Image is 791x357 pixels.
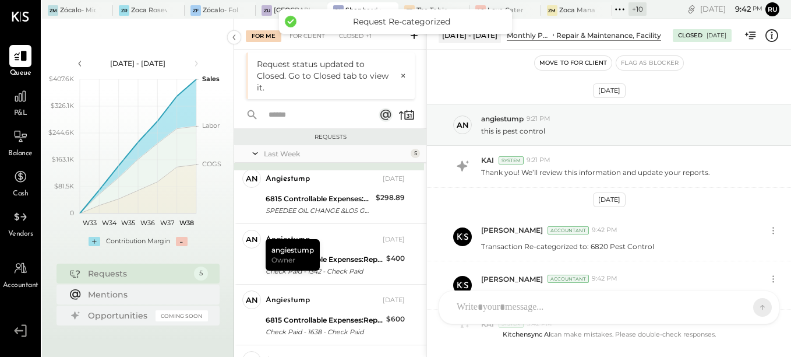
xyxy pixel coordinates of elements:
span: 9:42 PM [592,274,617,283]
p: Transaction Re-categorized to: 6820 Pest Control [481,242,654,251]
div: angiestump [266,295,310,306]
div: Requests [240,133,421,141]
div: an [246,234,258,245]
div: an [457,120,469,131]
div: Coming Soon [156,310,208,321]
span: P&L [14,108,27,119]
a: P&L [1,85,40,119]
span: [PERSON_NAME] [481,274,543,284]
span: Queue [10,68,31,79]
button: Move to for client [535,56,612,70]
span: +1 [366,32,372,40]
text: 0 [70,209,74,217]
span: Vendors [8,229,33,240]
div: For Client [284,30,331,42]
div: Monthly P&L Comparison [507,30,550,40]
div: Requests [88,268,188,279]
span: Accountant [3,281,38,291]
div: Contribution Margin [106,237,170,246]
div: [DATE] [593,192,626,207]
div: Closed [678,32,702,40]
text: COGS [202,160,221,168]
div: 6815 Controllable Expenses:Repairs & Maintenance:Repair & Maintenance, Facility [266,254,383,265]
button: × [394,71,406,81]
div: Zócalo- Midtown (Zoca Inc.) [60,6,96,15]
a: Vendors [1,206,40,240]
div: ZM [48,5,58,16]
text: W33 [82,219,96,227]
div: Request Re-categorized [302,16,500,27]
span: angiestump [481,114,524,124]
p: Thank you! We’ll review this information and update your reports. [481,167,710,177]
div: ZR [119,5,129,16]
div: $298.89 [376,192,405,204]
div: Check Paid - 1638 - Check Paid [266,326,383,338]
div: $600 [386,313,405,325]
span: [PERSON_NAME] [481,225,543,235]
a: Balance [1,125,40,159]
button: Flag as Blocker [616,56,683,70]
text: W37 [160,219,174,227]
div: Last Week [264,149,408,159]
text: $163.1K [52,155,74,163]
div: 5 [411,149,420,158]
div: TT [404,5,415,16]
text: $326.1K [51,101,74,110]
div: SPEEDEE OIL CHANGE &LOS GATOS CA XXXX1066 [266,205,372,216]
div: angiestump [266,234,310,246]
div: [DATE] [593,83,626,98]
div: Mentions [88,289,202,300]
div: Request status updated to Closed. Go to Closed tab to view it. [257,58,394,93]
div: [DATE] - [DATE] [439,28,501,43]
div: + [89,237,100,246]
text: Labor [202,121,220,129]
div: Zoca Management Services Inc [559,6,595,15]
text: Sales [202,75,220,83]
div: [GEOGRAPHIC_DATA] [274,6,309,15]
div: [DATE] [383,296,405,305]
div: For Me [246,30,281,42]
text: W38 [179,219,193,227]
div: - [176,237,188,246]
div: 5 [194,267,208,281]
span: KAI [481,155,494,165]
text: W36 [140,219,155,227]
div: [DATE] [383,235,405,244]
div: copy link [686,3,697,15]
div: Zoca Roseville Inc. [131,6,167,15]
text: W35 [121,219,135,227]
div: [DATE] [707,32,726,40]
div: Love Catering, Inc. [488,6,523,15]
text: W34 [101,219,116,227]
div: Repair & Maintenance, Facility [556,30,661,40]
div: an [246,295,258,306]
div: 6815 Controllable Expenses:Repairs & Maintenance:Repair & Maintenance, Facility [266,193,372,205]
a: Accountant [1,257,40,291]
span: 9:21 PM [527,114,550,124]
div: 6815 Controllable Expenses:Repairs & Maintenance:Repair & Maintenance, Facility [266,314,383,326]
div: ZU [262,5,272,16]
div: ZM [547,5,557,16]
div: System [499,156,524,164]
div: [DATE] [383,174,405,184]
div: The Table [416,6,448,15]
div: angiestump [266,239,320,271]
div: Shepherd and [PERSON_NAME] [345,6,381,15]
button: Ru [765,2,779,16]
div: ZF [190,5,201,16]
text: $81.5K [54,182,74,190]
div: $400 [386,253,405,264]
p: As confirmed by [PERSON_NAME] on que [481,290,628,300]
span: 9 : 42 [728,3,751,15]
span: pm [753,5,762,13]
p: this is pest control [481,126,545,136]
span: Balance [8,149,33,159]
div: Accountant [548,275,589,283]
span: 9:21 PM [527,156,550,165]
div: Accountant [548,226,589,235]
a: Queue [1,45,40,79]
div: Sa [333,5,344,16]
div: [DATE] [700,3,762,15]
div: Closed [333,30,377,42]
a: Cash [1,166,40,199]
